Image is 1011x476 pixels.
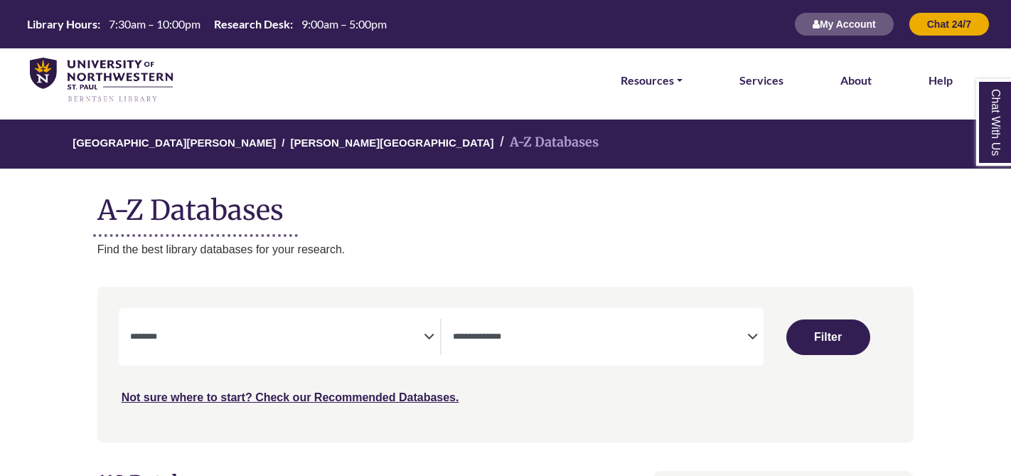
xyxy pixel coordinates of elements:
[21,16,392,33] a: Hours Today
[909,12,990,36] button: Chat 24/7
[290,134,493,149] a: [PERSON_NAME][GEOGRAPHIC_DATA]
[97,183,914,226] h1: A-Z Databases
[794,18,894,30] a: My Account
[621,71,683,90] a: Resources
[30,58,173,103] img: library_home
[739,71,783,90] a: Services
[21,16,392,30] table: Hours Today
[21,16,101,31] th: Library Hours:
[840,71,872,90] a: About
[97,287,914,442] nav: Search filters
[130,332,424,344] textarea: Search
[301,17,387,31] span: 9:00am – 5:00pm
[909,18,990,30] a: Chat 24/7
[786,319,870,355] button: Submit for Search Results
[208,16,294,31] th: Research Desk:
[109,17,200,31] span: 7:30am – 10:00pm
[794,12,894,36] button: My Account
[73,134,276,149] a: [GEOGRAPHIC_DATA][PERSON_NAME]
[122,391,459,403] a: Not sure where to start? Check our Recommended Databases.
[97,120,914,169] nav: breadcrumb
[929,71,953,90] a: Help
[494,132,599,153] li: A-Z Databases
[97,240,914,259] p: Find the best library databases for your research.
[453,332,747,344] textarea: Search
